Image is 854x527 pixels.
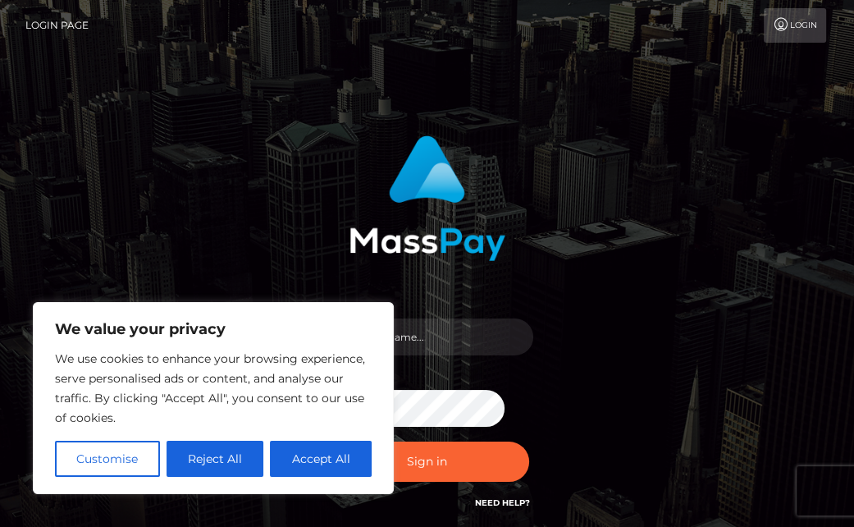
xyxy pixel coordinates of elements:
button: Customise [55,441,160,477]
div: We value your privacy [33,302,394,494]
a: Need Help? [474,497,529,508]
button: Reject All [167,441,264,477]
p: We use cookies to enhance your browsing experience, serve personalised ads or content, and analys... [55,349,372,428]
a: Login Page [25,8,89,43]
p: We value your privacy [55,319,372,339]
img: MassPay Login [349,135,505,261]
input: Username... [350,318,534,355]
button: Sign in [325,442,530,482]
button: Accept All [270,441,372,477]
a: Login [764,8,826,43]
